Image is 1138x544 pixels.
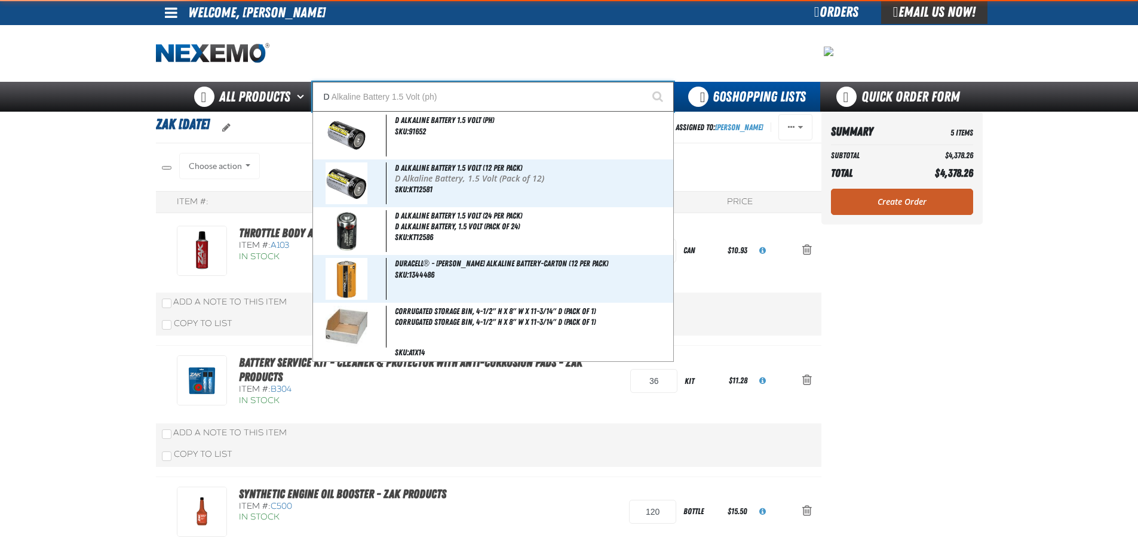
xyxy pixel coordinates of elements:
[395,185,432,194] span: SKU:KT12581
[326,162,367,204] img: 5b11582dce607651518213-kt12581.jpg
[831,121,906,142] th: Summary
[729,376,747,385] span: $11.28
[395,348,425,357] span: SKU:A1X14
[713,88,806,105] span: Shopping Lists
[831,147,906,164] th: Subtotal
[162,429,171,439] input: Add a Note to This Item
[239,355,582,384] a: Battery Service Kit - Cleaner & Protector with Anti-Corrosion Pads - ZAK Products
[831,164,906,183] th: Total
[831,189,973,215] a: Create Order
[239,395,619,407] div: In Stock
[793,368,821,394] button: oro.shoppinglist.remove_item.aria_label
[728,506,747,516] span: $15.50
[676,237,725,264] div: can
[906,121,973,142] td: 5 Items
[676,119,763,136] div: Assigned To:
[162,318,232,328] label: Copy To List
[239,512,464,523] div: In Stock
[326,210,367,252] img: 5b11582de8465501963393-kt12586.jpg
[395,115,494,125] span: D Alkaline Battery 1.5 Volt (ph)
[395,306,596,316] span: Corrugated Storage Bin, 4-1/2" H x 8" W x 11-3/14" D (Pack of 1)
[173,428,287,438] span: Add a Note to This Item
[239,487,446,501] a: Synthetic Engine Oil Booster - ZAK Products
[156,43,269,64] img: Nexemo logo
[271,240,289,250] span: A103
[239,240,470,251] div: Item #:
[395,222,671,232] span: D Alkaline Battery, 1.5 Volt (Pack of 24)
[156,43,269,64] a: Home
[239,251,470,263] div: In Stock
[162,299,171,308] input: Add a Note to This Item
[674,82,820,112] button: You have 60 Shopping Lists. Open to view details
[271,501,292,511] span: C500
[793,238,821,264] button: oro.shoppinglist.remove_item.aria_label
[271,384,292,394] span: B304
[629,500,676,524] input: Product Quantity
[162,320,171,330] input: Copy To List
[715,122,763,132] a: [PERSON_NAME]
[162,451,171,461] input: Copy To List
[906,147,973,164] td: $4,378.26
[935,167,973,179] span: $4,378.26
[778,114,812,140] button: Actions of Zak 9.5.2025
[173,297,287,307] span: Add a Note to This Item
[239,501,464,512] div: Item #:
[750,368,775,394] button: View All Prices for B304
[293,82,312,112] button: Open All Products pages
[728,245,747,255] span: $10.93
[213,115,240,141] button: oro.shoppinglist.label.edit.tooltip
[793,499,821,525] button: oro.shoppinglist.remove_item.aria_label
[156,116,210,133] span: Zak [DATE]
[644,82,674,112] button: Start Searching
[326,115,367,156] img: 5b1158291570c704101531-91652-1.jpg
[395,270,434,279] span: SKU:1344486
[162,449,232,459] label: Copy To List
[395,232,433,242] span: SKU:KT12586
[177,196,208,208] div: Item #:
[395,127,426,136] span: SKU:91652
[395,317,860,352] td: Corrugated Storage Bin, 4-1/2" H x 8" W x 11-3/14" D (Pack of 1)
[312,82,674,112] input: Search
[820,82,982,112] a: Quick Order Form
[219,86,290,107] span: All Products
[239,226,470,240] a: Throttle Body and Intake Cleaner - ZAK Products
[677,368,726,395] div: kit
[750,238,775,264] button: View All Prices for A103
[727,196,753,208] div: Price
[395,174,671,184] p: D Alkaline Battery, 1.5 Volt (Pack of 12)
[395,259,608,268] span: Duracell® - [PERSON_NAME] Alkaline Battery-Carton (12 per pack)
[326,258,367,300] img: 5b11584e3c882801003705-1344486-a.jpg
[676,498,725,525] div: bottle
[750,499,775,525] button: View All Prices for C500
[713,88,726,105] strong: 60
[395,211,522,220] span: D Alkaline Battery 1.5 Volt (24 per pack)
[395,163,522,173] span: D Alkaline Battery 1.5 Volt (12 per pack)
[239,384,619,395] div: Item #:
[326,306,367,348] img: 66478ecb28638182399892-A1X14.jpg
[824,47,833,56] img: 29254e343dc4dd269873a871e39f9edd.png
[630,369,677,393] input: Product Quantity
